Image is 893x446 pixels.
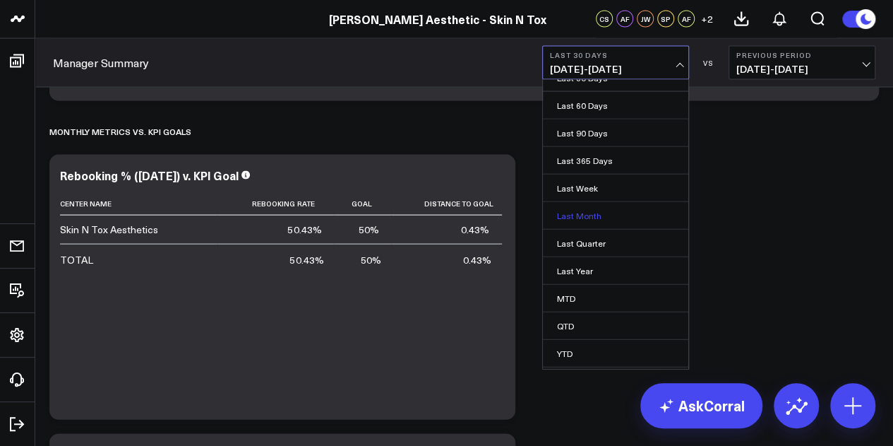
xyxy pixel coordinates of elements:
[543,285,688,312] a: MTD
[53,55,149,71] a: Manager Summary
[657,11,674,28] div: SP
[334,192,391,216] th: Goal
[736,64,868,75] span: [DATE] - [DATE]
[463,253,491,267] div: 0.43%
[543,202,688,229] a: Last Month
[637,11,654,28] div: JW
[60,223,158,237] div: Skin N Tox Aesthetics
[696,59,721,67] div: VS
[616,11,633,28] div: AF
[543,92,688,119] a: Last 60 Days
[729,46,875,80] button: Previous Period[DATE]-[DATE]
[60,168,239,183] div: Rebooking % ([DATE]) v. KPl Goal
[543,119,688,146] a: Last 90 Days
[543,257,688,284] a: Last Year
[640,383,762,428] a: AskCorral
[543,312,688,339] a: QTD
[360,253,380,267] div: 50%
[698,11,715,28] button: +2
[287,223,321,237] div: 50.43%
[49,115,191,148] div: Monthly Metrics vs. KPI Goals
[461,223,489,237] div: 0.43%
[701,14,713,24] span: + 2
[391,192,502,216] th: Distance To Goal
[596,11,613,28] div: CS
[678,11,695,28] div: AF
[550,64,681,75] span: [DATE] - [DATE]
[60,192,217,216] th: Center Name
[543,368,688,394] a: Custom Dates
[289,253,323,267] div: 50.43%
[550,51,681,59] b: Last 30 Days
[542,46,689,80] button: Last 30 Days[DATE]-[DATE]
[60,253,93,267] div: TOTAL
[358,223,378,237] div: 50%
[543,147,688,174] a: Last 365 Days
[736,51,868,59] b: Previous Period
[543,230,688,257] a: Last Quarter
[543,340,688,367] a: YTD
[217,192,334,216] th: Rebooking Rate
[543,175,688,201] a: Last Week
[329,11,546,27] a: [PERSON_NAME] Aesthetic - Skin N Tox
